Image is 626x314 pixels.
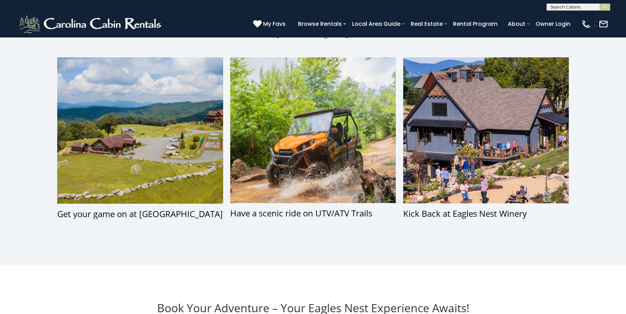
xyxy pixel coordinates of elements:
[263,19,286,28] span: My Favs
[230,208,396,218] div: Have a scenic ride on UTV/ATV Trails
[348,18,404,30] a: Local Area Guide
[294,18,345,30] a: Browse Rentals
[57,209,223,219] div: Get your game on at [GEOGRAPHIC_DATA]
[532,18,574,30] a: Owner Login
[57,57,223,219] a: Get your game on at [GEOGRAPHIC_DATA]
[598,19,608,29] img: mail-regular-white.png
[18,13,164,35] img: White-1-2.png
[504,18,529,30] a: About
[230,57,396,219] a: Have a scenic ride on UTV/ATV Trails
[253,19,287,29] a: My Favs
[449,18,501,30] a: Rental Program
[581,19,591,29] img: phone-regular-white.png
[403,209,569,219] div: Kick Back at Eagles Nest Winery
[407,18,446,30] a: Real Estate
[403,57,569,219] a: Kick Back at Eagles Nest Winery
